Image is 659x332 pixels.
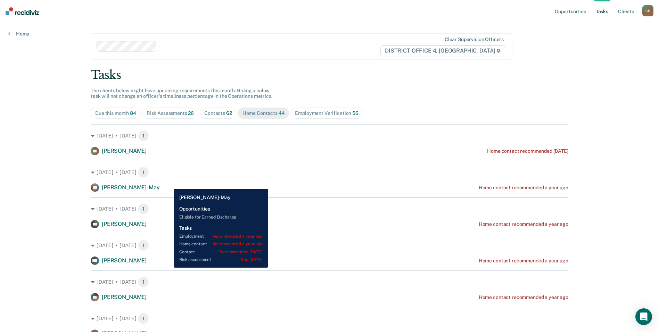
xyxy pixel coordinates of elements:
[487,148,568,154] div: Home contact recommended [DATE]
[91,240,568,251] div: [DATE] • [DATE] 1
[102,184,159,191] span: [PERSON_NAME]-May
[95,110,136,116] div: Due this month
[102,221,147,227] span: [PERSON_NAME]
[138,130,149,141] span: 1
[479,221,568,227] div: Home contact recommended a year ago
[242,110,285,116] div: Home Contacts
[479,294,568,300] div: Home contact recommended a year ago
[380,45,505,56] span: DISTRICT OFFICE 4, [GEOGRAPHIC_DATA]
[138,167,149,178] span: 1
[642,5,653,16] button: CB
[295,110,358,116] div: Employment Verification
[479,258,568,264] div: Home contact recommended a year ago
[226,110,232,116] span: 62
[138,276,149,287] span: 1
[91,130,568,141] div: [DATE] • [DATE] 1
[91,203,568,214] div: [DATE] • [DATE] 1
[188,110,194,116] span: 26
[91,313,568,324] div: [DATE] • [DATE] 1
[138,313,149,324] span: 1
[91,276,568,287] div: [DATE] • [DATE] 1
[6,7,39,15] img: Recidiviz
[8,31,29,37] a: Home
[147,110,194,116] div: Risk Assessments
[635,308,652,325] div: Open Intercom Messenger
[138,240,149,251] span: 1
[91,167,568,178] div: [DATE] • [DATE] 1
[130,110,136,116] span: 84
[445,37,504,42] div: Clear supervision officers
[102,257,147,264] span: [PERSON_NAME]
[102,294,147,300] span: [PERSON_NAME]
[479,185,568,191] div: Home contact recommended a year ago
[102,148,147,154] span: [PERSON_NAME]
[138,203,149,214] span: 1
[279,110,285,116] span: 44
[204,110,232,116] div: Contacts
[91,88,272,99] span: The clients below might have upcoming requirements this month. Hiding a below task will not chang...
[91,68,568,82] div: Tasks
[642,5,653,16] div: C B
[352,110,359,116] span: 56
